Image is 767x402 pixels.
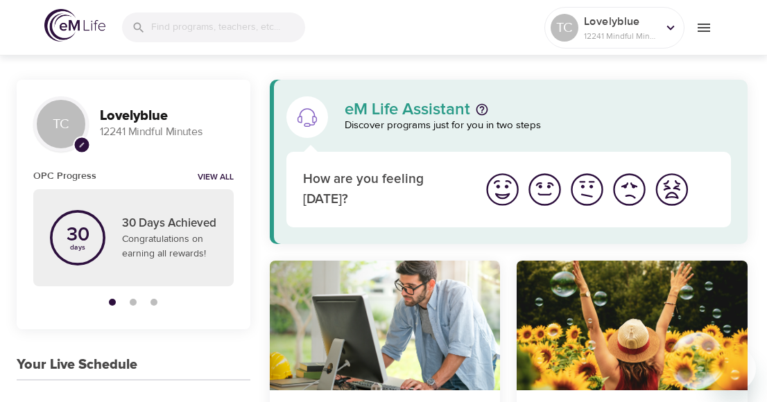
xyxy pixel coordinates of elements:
p: 30 [67,225,89,245]
h3: Lovelyblue [100,108,234,124]
button: I'm feeling good [524,168,566,211]
button: Mindful Daily [517,261,748,390]
img: great [483,171,522,209]
p: eM Life Assistant [345,101,470,118]
input: Find programs, teachers, etc... [151,12,305,42]
button: I'm feeling bad [608,168,650,211]
button: I'm feeling great [481,168,524,211]
p: Lovelyblue [584,13,657,30]
p: Congratulations on earning all rewards! [122,232,217,261]
img: good [526,171,564,209]
h6: OPC Progress [33,168,96,184]
p: days [67,245,89,250]
p: 30 Days Achieved [122,215,217,233]
img: ok [568,171,606,209]
button: I'm feeling ok [566,168,608,211]
button: I'm feeling worst [650,168,693,211]
div: TC [33,96,89,152]
p: Discover programs just for you in two steps [345,118,731,134]
p: 12241 Mindful Minutes [100,124,234,140]
a: View all notifications [198,172,234,184]
button: menu [684,8,723,46]
p: How are you feeling [DATE]? [303,170,465,209]
img: eM Life Assistant [296,106,318,128]
img: logo [44,9,105,42]
img: bad [610,171,648,209]
img: worst [653,171,691,209]
p: 12241 Mindful Minutes [584,30,657,42]
iframe: Button to launch messaging window [712,347,756,391]
button: Ten Short Everyday Mindfulness Practices [270,261,501,390]
div: TC [551,14,578,42]
h3: Your Live Schedule [17,357,137,373]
